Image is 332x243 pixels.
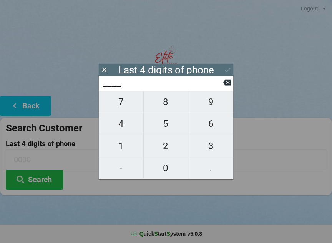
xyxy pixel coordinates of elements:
span: 4 [99,116,143,132]
span: 8 [144,94,188,110]
span: 5 [144,116,188,132]
span: 7 [99,94,143,110]
button: 5 [144,113,189,135]
span: 3 [188,138,233,154]
button: 1 [99,135,144,157]
span: 9 [188,94,233,110]
span: 1 [99,138,143,154]
span: 0 [144,160,188,176]
div: Last 4 digits of phone [118,66,214,74]
button: 9 [188,91,233,113]
button: 7 [99,91,144,113]
span: 6 [188,116,233,132]
button: 3 [188,135,233,157]
button: 2 [144,135,189,157]
button: 0 [144,157,189,179]
span: 2 [144,138,188,154]
button: 8 [144,91,189,113]
button: 4 [99,113,144,135]
button: 6 [188,113,233,135]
